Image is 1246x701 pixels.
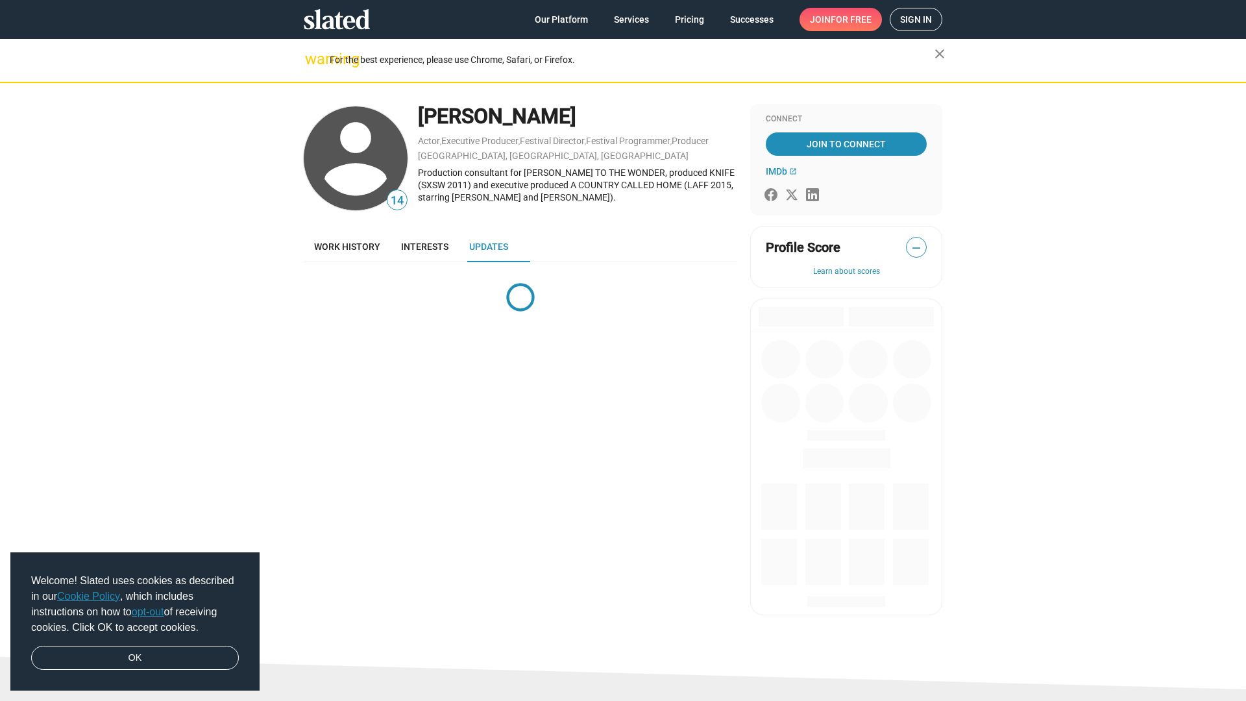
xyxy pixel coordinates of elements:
a: Interests [391,231,459,262]
a: Festival Director [520,136,585,146]
a: Successes [720,8,784,31]
mat-icon: open_in_new [789,167,797,175]
span: Join To Connect [768,132,924,156]
span: Pricing [675,8,704,31]
a: Cookie Policy [57,591,120,602]
span: Successes [730,8,774,31]
span: Services [614,8,649,31]
span: , [585,138,586,145]
a: Sign in [890,8,942,31]
a: Services [604,8,659,31]
a: Updates [459,231,519,262]
a: Work history [304,231,391,262]
a: Our Platform [524,8,598,31]
span: Welcome! Slated uses cookies as described in our , which includes instructions on how to of recei... [31,573,239,635]
span: , [440,138,441,145]
a: Festival Programmer [586,136,670,146]
span: for free [831,8,872,31]
mat-icon: close [932,46,947,62]
a: opt-out [132,606,164,617]
span: IMDb [766,166,787,177]
span: Interests [401,241,448,252]
mat-icon: warning [305,51,321,67]
div: Production consultant for [PERSON_NAME] TO THE WONDER, produced KNIFE (SXSW 2011) and executive p... [418,167,737,203]
span: — [907,240,926,256]
span: Profile Score [766,239,840,256]
a: IMDb [766,166,797,177]
span: Sign in [900,8,932,31]
span: Updates [469,241,508,252]
div: Connect [766,114,927,125]
a: Join To Connect [766,132,927,156]
a: Pricing [665,8,715,31]
span: , [670,138,672,145]
span: Work history [314,241,380,252]
div: [PERSON_NAME] [418,103,737,130]
span: , [519,138,520,145]
a: Actor [418,136,440,146]
a: dismiss cookie message [31,646,239,670]
div: For the best experience, please use Chrome, Safari, or Firefox. [330,51,934,69]
a: Joinfor free [800,8,882,31]
a: Executive Producer [441,136,519,146]
span: Join [810,8,872,31]
a: [GEOGRAPHIC_DATA], [GEOGRAPHIC_DATA], [GEOGRAPHIC_DATA] [418,151,689,161]
div: cookieconsent [10,552,260,691]
span: 14 [387,192,407,210]
span: Our Platform [535,8,588,31]
a: Producer [672,136,709,146]
button: Learn about scores [766,267,927,277]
